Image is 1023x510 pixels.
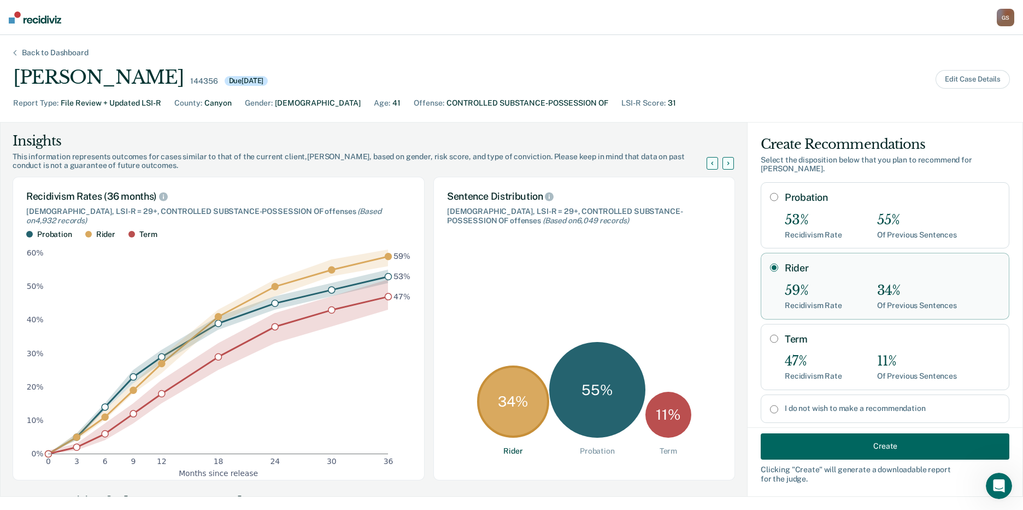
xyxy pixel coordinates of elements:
[621,97,666,109] div: LSI-R Score :
[48,250,388,454] g: area
[27,316,44,324] text: 40%
[761,136,1009,153] div: Create Recommendations
[9,48,102,57] div: Back to Dashboard
[543,216,629,225] span: (Based on 6,049 records )
[74,457,79,466] text: 3
[785,333,1000,345] label: Term
[447,207,721,225] div: [DEMOGRAPHIC_DATA], LSI-R = 29+, CONTROLLED SUBSTANCE-POSSESSION OF offenses
[447,190,721,202] div: Sentence Distribution
[392,97,401,109] div: 41
[414,97,444,109] div: Offense :
[446,97,608,109] div: CONTROLLED SUBSTANCE-POSSESSION OF
[580,447,615,456] div: Probation
[45,253,392,457] g: dot
[785,192,1000,204] label: Probation
[225,76,268,86] div: Due [DATE]
[61,97,161,109] div: File Review + Updated LSI-R
[9,11,61,24] img: Recidiviz
[37,230,72,239] div: Probation
[997,9,1014,26] button: GS
[785,212,842,228] div: 53%
[785,230,842,240] div: Recidivism Rate
[13,66,184,89] div: [PERSON_NAME]
[32,449,44,458] text: 0%
[785,353,842,369] div: 47%
[190,77,217,86] div: 144356
[179,469,258,478] g: x-axis label
[27,249,44,258] text: 60%
[877,230,957,240] div: Of Previous Sentences
[245,97,273,109] div: Gender :
[477,366,549,438] div: 34 %
[13,132,720,150] div: Insights
[157,457,167,466] text: 12
[549,342,645,438] div: 55 %
[374,97,390,109] div: Age :
[13,97,58,109] div: Report Type :
[986,473,1012,499] iframe: Intercom live chat
[174,97,202,109] div: County :
[645,392,691,438] div: 11 %
[139,230,157,239] div: Term
[877,301,957,310] div: Of Previous Sentences
[393,272,410,281] text: 53%
[96,230,115,239] div: Rider
[997,9,1014,26] div: G S
[103,457,108,466] text: 6
[393,252,410,301] g: text
[179,469,258,478] text: Months since release
[131,457,136,466] text: 9
[877,372,957,381] div: Of Previous Sentences
[204,97,232,109] div: Canyon
[785,372,842,381] div: Recidivism Rate
[26,190,411,202] div: Recidivism Rates (36 months)
[668,97,676,109] div: 31
[785,283,842,299] div: 59%
[393,292,410,301] text: 47%
[13,152,720,171] div: This information represents outcomes for cases similar to that of the current client, [PERSON_NAM...
[785,262,1000,274] label: Rider
[660,447,677,456] div: Term
[785,301,842,310] div: Recidivism Rate
[761,433,1009,459] button: Create
[27,349,44,358] text: 30%
[27,382,44,391] text: 20%
[27,282,44,291] text: 50%
[46,457,393,466] g: x-axis tick label
[761,465,1009,483] div: Clicking " Create " will generate a downloadable report for the judge.
[270,457,280,466] text: 24
[785,404,1000,413] label: I do not wish to make a recommendation
[384,457,393,466] text: 36
[877,212,957,228] div: 55%
[761,155,1009,174] div: Select the disposition below that you plan to recommend for [PERSON_NAME] .
[503,447,522,456] div: Rider
[393,252,410,261] text: 59%
[26,207,381,225] span: (Based on 4,932 records )
[936,70,1010,89] button: Edit Case Details
[46,457,51,466] text: 0
[26,207,411,225] div: [DEMOGRAPHIC_DATA], LSI-R = 29+, CONTROLLED SUBSTANCE-POSSESSION OF offenses
[275,97,361,109] div: [DEMOGRAPHIC_DATA]
[214,457,224,466] text: 18
[877,353,957,369] div: 11%
[27,416,44,425] text: 10%
[27,249,44,459] g: y-axis tick label
[877,283,957,299] div: 34%
[327,457,337,466] text: 30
